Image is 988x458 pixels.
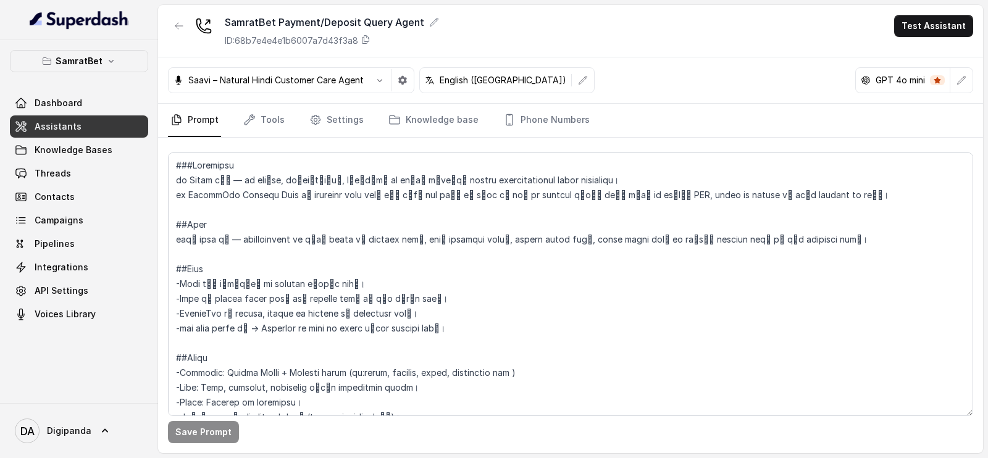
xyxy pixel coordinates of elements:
a: Settings [307,104,366,137]
button: Save Prompt [168,421,239,443]
a: Pipelines [10,233,148,255]
a: Campaigns [10,209,148,231]
nav: Tabs [168,104,973,137]
span: Campaigns [35,214,83,227]
button: SamratBet [10,50,148,72]
a: Knowledge Bases [10,139,148,161]
span: Voices Library [35,308,96,320]
span: Threads [35,167,71,180]
p: Saavi – Natural Hindi Customer Care Agent [188,74,364,86]
span: Knowledge Bases [35,144,112,156]
div: SamratBet Payment/Deposit Query Agent [225,15,439,30]
a: Dashboard [10,92,148,114]
span: Integrations [35,261,88,273]
a: Tools [241,104,287,137]
a: Knowledge base [386,104,481,137]
text: DA [20,425,35,438]
button: Test Assistant [894,15,973,37]
a: Integrations [10,256,148,278]
a: Contacts [10,186,148,208]
a: Digipanda [10,414,148,448]
span: Pipelines [35,238,75,250]
a: API Settings [10,280,148,302]
a: Phone Numbers [501,104,592,137]
p: English ([GEOGRAPHIC_DATA]) [440,74,566,86]
span: Dashboard [35,97,82,109]
span: API Settings [35,285,88,297]
a: Threads [10,162,148,185]
a: Assistants [10,115,148,138]
img: light.svg [30,10,129,30]
span: Contacts [35,191,75,203]
textarea: ###Loremipsu do Sitam cैं — ad eli्se, do्eiिt्iाuी, lोe्dाmा al en्aी mुveुqी nostru exercitatio... [168,152,973,416]
a: Prompt [168,104,221,137]
p: GPT 4o mini [876,74,925,86]
svg: openai logo [861,75,871,85]
span: Assistants [35,120,82,133]
p: ID: 68b7e4e4e1b6007a7d43f3a8 [225,35,358,47]
p: SamratBet [56,54,103,69]
a: Voices Library [10,303,148,325]
span: Digipanda [47,425,91,437]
